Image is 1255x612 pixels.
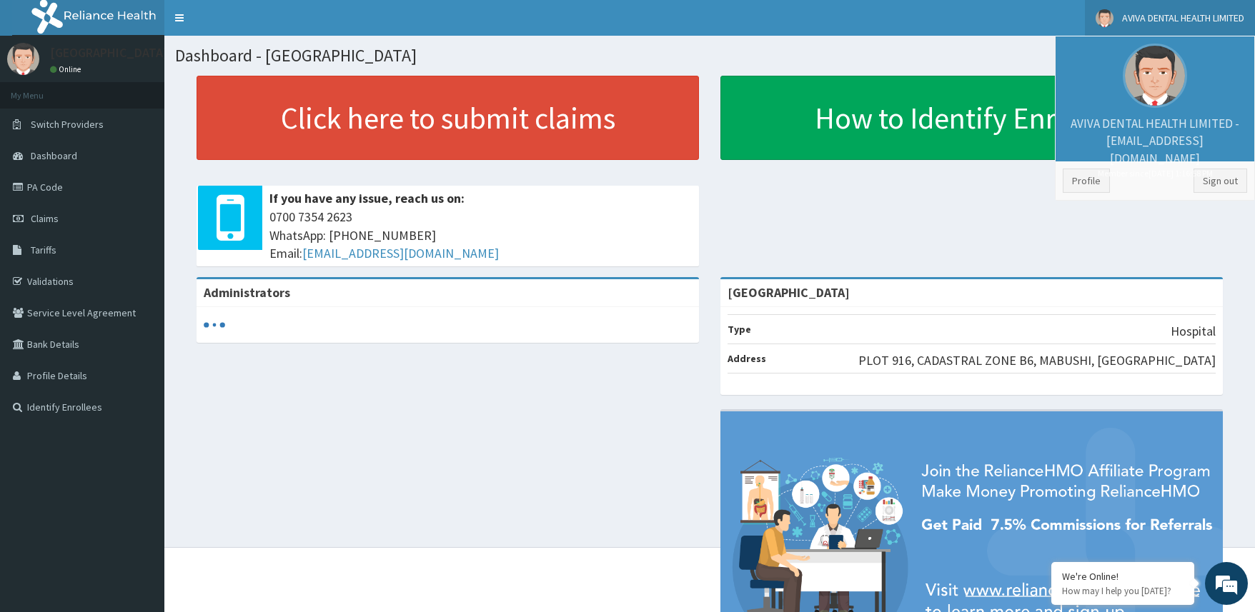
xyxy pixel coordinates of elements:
[1063,167,1247,179] small: Member since [DATE] 1:16:58 PM
[720,76,1223,160] a: How to Identify Enrollees
[269,190,465,206] b: If you have any issue, reach us on:
[31,212,59,225] span: Claims
[50,46,168,59] p: [GEOGRAPHIC_DATA]
[1063,115,1247,179] p: AVIVA DENTAL HEALTH LIMITED - [EMAIL_ADDRESS][DOMAIN_NAME]
[858,351,1216,370] p: PLOT 916, CADASTRAL ZONE B6, MABUSHI, [GEOGRAPHIC_DATA]
[204,314,225,336] svg: audio-loading
[31,149,77,162] span: Dashboard
[1123,44,1187,108] img: User Image
[728,323,751,336] b: Type
[1122,11,1244,24] span: AVIVA DENTAL HEALTH LIMITED
[50,64,84,74] a: Online
[204,284,290,301] b: Administrators
[302,245,499,261] a: [EMAIL_ADDRESS][DOMAIN_NAME]
[1062,585,1184,597] p: How may I help you today?
[1194,169,1247,193] a: Sign out
[1171,322,1216,341] p: Hospital
[7,43,39,75] img: User Image
[175,46,1244,65] h1: Dashboard - [GEOGRAPHIC_DATA]
[31,244,56,256] span: Tariffs
[197,76,699,160] a: Click here to submit claims
[1062,570,1184,583] div: We're Online!
[728,284,850,301] strong: [GEOGRAPHIC_DATA]
[728,352,766,365] b: Address
[269,208,692,263] span: 0700 7354 2623 WhatsApp: [PHONE_NUMBER] Email:
[1096,9,1113,27] img: User Image
[31,118,104,131] span: Switch Providers
[1063,169,1110,193] a: Profile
